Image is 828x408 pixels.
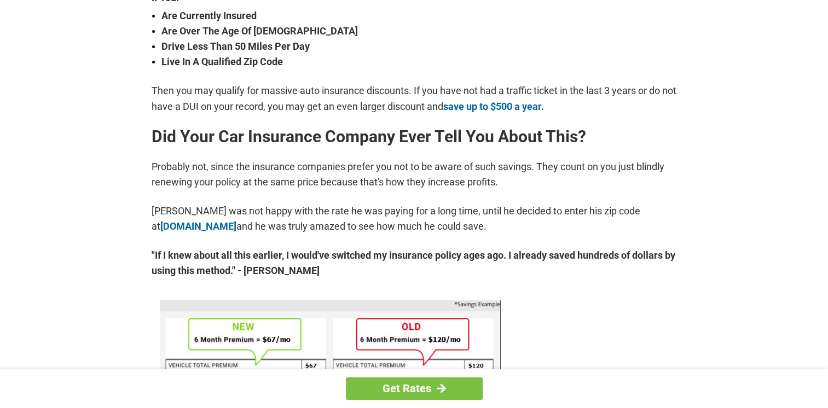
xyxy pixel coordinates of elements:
[152,128,677,145] h2: Did Your Car Insurance Company Ever Tell You About This?
[161,54,677,69] strong: Live In A Qualified Zip Code
[161,39,677,54] strong: Drive Less Than 50 Miles Per Day
[161,8,677,24] strong: Are Currently Insured
[152,83,677,114] p: Then you may qualify for massive auto insurance discounts. If you have not had a traffic ticket i...
[160,220,236,232] a: [DOMAIN_NAME]
[161,24,677,39] strong: Are Over The Age Of [DEMOGRAPHIC_DATA]
[152,248,677,278] strong: "If I knew about all this earlier, I would've switched my insurance policy ages ago. I already sa...
[443,101,544,112] a: save up to $500 a year.
[152,203,677,234] p: [PERSON_NAME] was not happy with the rate he was paying for a long time, until he decided to ente...
[346,377,483,400] a: Get Rates
[152,159,677,190] p: Probably not, since the insurance companies prefer you not to be aware of such savings. They coun...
